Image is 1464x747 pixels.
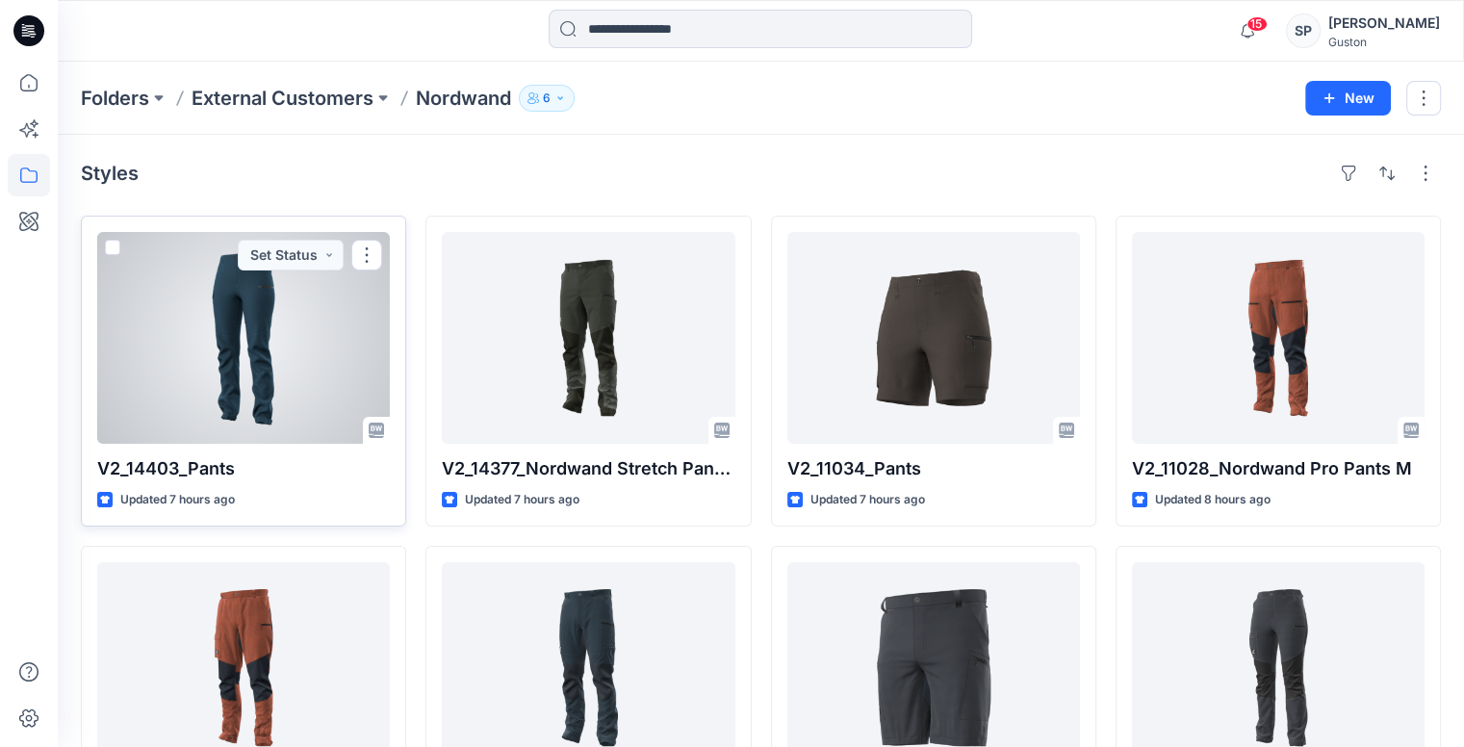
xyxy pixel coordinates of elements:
div: SP [1286,13,1321,48]
p: Updated 7 hours ago [810,490,925,510]
p: Updated 7 hours ago [120,490,235,510]
a: V2_11028_Nordwand Pro Pants M [1132,232,1425,444]
p: Updated 7 hours ago [465,490,579,510]
a: External Customers [192,85,373,112]
p: V2_11028_Nordwand Pro Pants M [1132,455,1425,482]
button: New [1305,81,1391,116]
p: 6 [543,88,551,109]
p: Nordwand [416,85,511,112]
p: V2_11034_Pants [787,455,1080,482]
p: Updated 8 hours ago [1155,490,1271,510]
div: [PERSON_NAME] [1328,12,1440,35]
button: 6 [519,85,575,112]
h4: Styles [81,162,139,185]
a: V2_14403_Pants [97,232,390,444]
p: V2_14377_Nordwand Stretch Pants M [442,455,734,482]
div: Guston [1328,35,1440,49]
a: V2_11034_Pants [787,232,1080,444]
span: 15 [1246,16,1268,32]
p: V2_14403_Pants [97,455,390,482]
a: V2_14377_Nordwand Stretch Pants M [442,232,734,444]
a: Folders [81,85,149,112]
